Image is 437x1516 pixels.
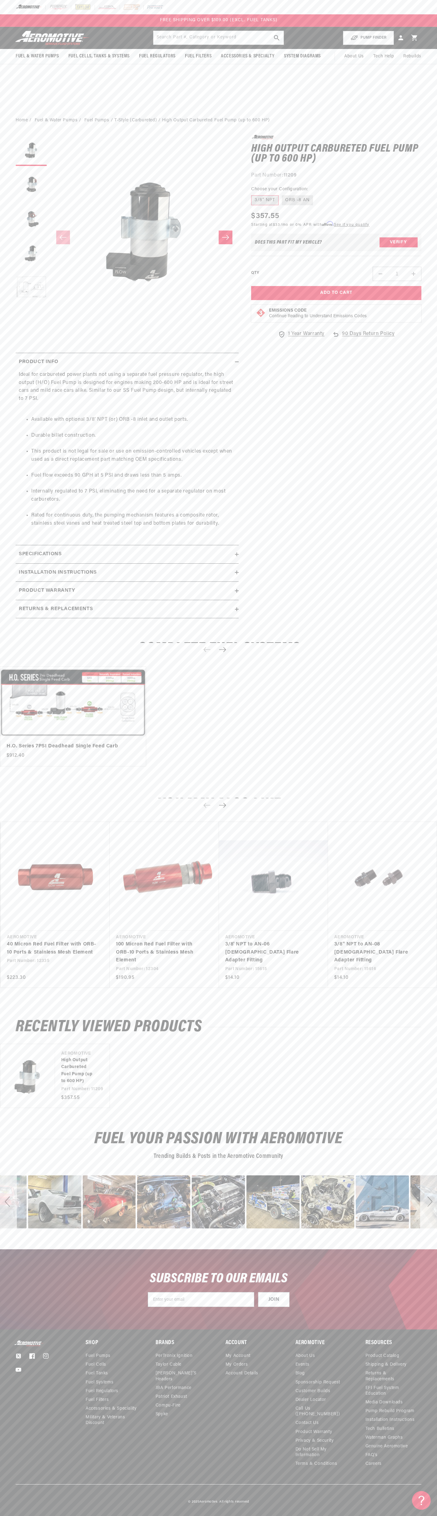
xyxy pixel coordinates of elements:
div: image number 22 [192,1175,245,1228]
img: Aeromotive [13,1340,45,1346]
label: QTY [251,270,259,276]
div: image number 24 [301,1175,354,1228]
a: Sponsorship Request [295,1378,340,1387]
summary: Product Info [16,353,239,371]
summary: Fuel & Water Pumps [11,49,64,64]
summary: Product warranty [16,582,239,600]
button: Load image 1 in gallery view [16,135,47,166]
h1: High Output Carbureted Fuel Pump (up to 600 HP) [251,144,421,164]
a: My Account [226,1353,251,1360]
span: 90 Days Return Policy [342,330,395,344]
span: About Us [344,54,364,59]
li: Rated for continuous duty, the pumping mechanism features a composite rotor, stainless steel vane... [31,512,236,527]
a: Installation Instructions [365,1416,415,1424]
a: 100 Micron Red Fuel Filter with ORB-10 Ports & Stainless Mesh Element [116,940,206,965]
summary: Accessories & Specialty [216,49,279,64]
a: Fuel Cells [86,1360,106,1369]
div: Photo from a Shopper [192,1175,245,1228]
summary: Returns & replacements [16,600,239,618]
a: [PERSON_NAME]’s Headers [156,1369,207,1383]
h2: Returns & replacements [19,605,93,613]
span: Trending Builds & Posts in the Aeromotive Community [154,1153,283,1159]
span: $33 [273,223,281,227]
li: Internally regulated to 7 PSI, eliminating the need for a separate regulator on most carburetors. [31,488,236,503]
strong: Emissions Code [269,308,307,313]
h2: Fuel Your Passion with Aeromotive [16,1132,421,1146]
a: Genuine Aeromotive [365,1442,408,1451]
a: Aeromotive [199,1500,217,1504]
a: EFI Fuel System Education [365,1384,417,1398]
summary: Fuel Filters [180,49,216,64]
h2: Specifications [19,550,62,558]
a: Do Not Sell My Information [295,1445,347,1460]
a: FAQ’s [365,1451,378,1460]
div: image number 20 [83,1175,136,1228]
div: Does This part fit My vehicle? [255,240,322,245]
a: Military & Veterans Discount [86,1413,142,1427]
a: Tech Bulletins [365,1425,395,1433]
li: Available with optional 3/8' NPT (or) ORB -8 inlet and outlet ports. [31,416,236,424]
div: image number 23 [246,1175,300,1228]
li: This product is not legal for sale or use on emission-controlled vehicles except when used as a d... [31,448,236,464]
button: Previous slide [200,798,214,812]
summary: Specifications [16,545,239,563]
a: Customer Builds [295,1387,330,1396]
button: Emissions CodeContinue Reading to Understand Emissions Codes [269,308,367,319]
a: PerTronix Ignition [156,1353,193,1360]
button: JOIN [258,1292,290,1307]
a: Dealer Locator [295,1396,326,1404]
span: Tech Help [373,53,394,60]
span: Fuel Cells, Tanks & Systems [68,53,130,60]
li: T-Style (Carbureted) [114,117,162,124]
div: image number 19 [28,1175,81,1228]
span: 1 Year Warranty [288,330,325,338]
a: Media Downloads [365,1398,403,1407]
span: SUBSCRIBE TO OUR EMAILS [150,1272,288,1286]
div: Photo from a Shopper [28,1175,81,1228]
a: Pump Rebuild Program [365,1407,415,1416]
small: All rights reserved [219,1500,249,1504]
span: Rebuilds [403,53,421,60]
a: 40 Micron Red Fuel Filter with ORB-10 Ports & Stainless Mesh Element [7,940,97,956]
div: Photo from a Shopper [356,1175,409,1228]
li: Durable billet construction. [31,432,236,440]
a: Returns & Replacements [365,1369,417,1383]
button: Next slide [216,643,230,657]
a: JBA Performance [156,1384,191,1392]
p: Continue Reading to Understand Emissions Codes [269,313,367,319]
summary: Tech Help [369,49,399,64]
img: Aeromotive [13,31,92,45]
button: Load image 3 in gallery view [16,203,47,235]
a: Call Us ([PHONE_NUMBER]) [295,1404,347,1419]
input: Search by Part Number, Category or Keyword [153,31,284,45]
a: Careers [365,1460,382,1468]
a: Terms & Conditions [295,1460,337,1468]
a: Fuel Tanks [86,1369,108,1378]
div: Photo from a Shopper [83,1175,136,1228]
small: © 2025 . [188,1500,218,1504]
a: 3/8' NPT to AN-06 [DEMOGRAPHIC_DATA] Flare Adapter Fitting [225,940,315,965]
h2: Product warranty [19,587,75,595]
h2: Installation Instructions [19,569,97,577]
a: About Us [340,49,369,64]
span: Fuel & Water Pumps [16,53,59,60]
a: Home [16,117,28,124]
h2: Complete Fuel Systems [16,642,421,657]
nav: breadcrumbs [16,117,421,124]
a: About Us [295,1353,315,1360]
button: Previous slide [200,643,214,657]
img: Emissions code [256,308,266,318]
a: My Orders [226,1360,248,1369]
button: search button [270,31,284,45]
a: Product Warranty [295,1428,332,1436]
a: Fuel Pumps [86,1353,111,1360]
a: Contact Us [295,1419,319,1427]
a: Waterman Graphs [365,1433,403,1442]
h2: Recently Viewed Products [16,1020,421,1034]
a: Fuel Systems [86,1378,113,1387]
li: Fuel flow exceeds 90 GPH at 5 PSI and draws less than 5 amps. [31,472,236,480]
a: 3/8" NPT to AN-08 [DEMOGRAPHIC_DATA] Flare Adapter Fitting [334,940,425,965]
a: Accessories & Speciality [86,1404,137,1413]
span: Fuel Filters [185,53,211,60]
a: 1 Year Warranty [278,330,325,338]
